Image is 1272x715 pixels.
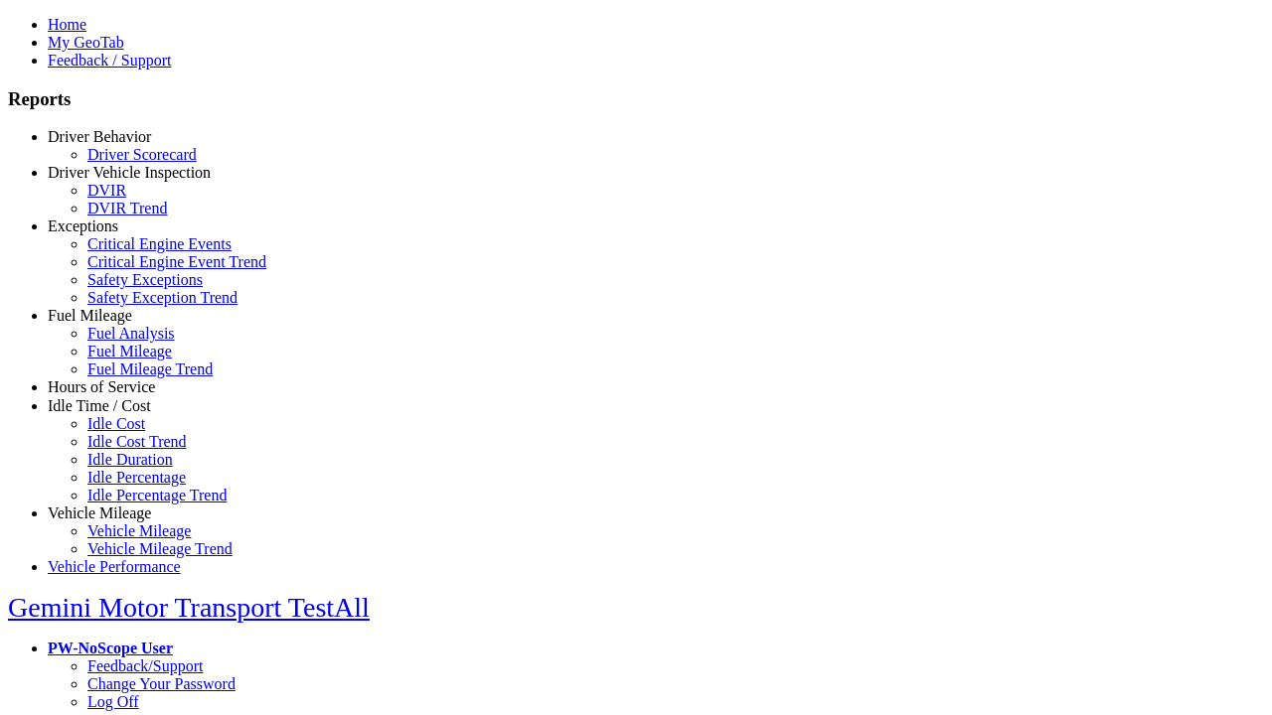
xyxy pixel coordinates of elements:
[48,378,155,395] a: Hours of Service
[87,271,203,288] a: Safety Exceptions
[87,451,173,468] a: Idle Duration
[48,558,181,575] a: Vehicle Performance
[48,34,124,51] a: My GeoTab
[87,253,266,270] a: Critical Engine Event Trend
[87,146,197,163] a: Driver Scorecard
[48,640,173,656] a: PW-NoScope User
[87,182,126,199] a: DVIR
[87,675,236,692] a: Change Your Password
[87,200,167,216] a: DVIR Trend
[87,433,187,450] a: Idle Cost Trend
[8,88,1264,110] h3: Reports
[87,415,145,432] a: Idle Cost
[87,235,232,252] a: Critical Engine Events
[87,343,172,359] a: Fuel Mileage
[48,217,118,234] a: Exceptions
[87,289,238,306] a: Safety Exception Trend
[87,396,253,413] a: HOS Explanation Reports
[48,52,171,69] a: Feedback / Support
[48,504,151,521] a: Vehicle Mileage
[8,592,370,623] a: Gemini Motor Transport TestAll
[48,397,151,414] a: Idle Time / Cost
[48,164,211,181] a: Driver Vehicle Inspection
[87,325,175,342] a: Fuel Analysis
[48,128,151,145] a: Driver Behavior
[87,360,213,377] a: Fuel Mileage Trend
[48,307,132,324] a: Fuel Mileage
[87,693,139,710] a: Log Off
[87,487,227,503] a: Idle Percentage Trend
[48,16,86,33] a: Home
[87,469,186,486] a: Idle Percentage
[87,522,191,539] a: Vehicle Mileage
[87,540,233,557] a: Vehicle Mileage Trend
[87,657,203,674] a: Feedback/Support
